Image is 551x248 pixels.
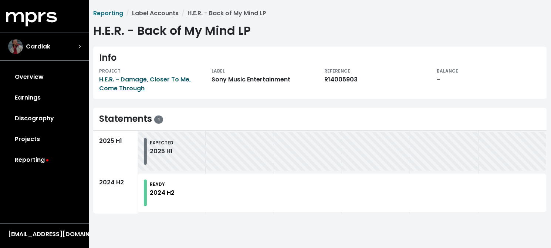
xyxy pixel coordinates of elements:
[150,140,173,146] small: EXPECTED
[437,68,459,74] small: BALANCE
[6,14,57,23] a: mprs logo
[179,9,266,18] li: H.E.R. - Back of My Mind LP
[6,87,83,108] a: Earnings
[99,53,541,63] div: Info
[324,75,428,84] div: R14005903
[26,42,50,51] span: Cardiak
[6,129,83,150] a: Projects
[324,68,350,74] small: REFERENCE
[150,181,165,187] small: READY
[93,9,123,17] a: Reporting
[212,68,225,74] small: LABEL
[150,188,175,197] div: 2024 H2
[8,39,23,54] img: The selected account / producer
[6,150,83,170] a: Reporting
[8,230,81,239] div: [EMAIL_ADDRESS][DOMAIN_NAME]
[212,75,316,84] div: Sony Music Entertainment
[99,75,191,93] a: H.E.R. - Damage, Closer To Me, Come Through
[93,9,547,18] nav: breadcrumb
[99,137,132,145] div: 2025 H1
[123,9,179,18] li: Label Accounts
[99,178,132,187] div: 2024 H2
[99,68,121,74] small: PROJECT
[93,24,547,38] h1: H.E.R. - Back of My Mind LP
[6,108,83,129] a: Discography
[99,114,132,124] div: Statements
[437,75,541,84] div: -
[6,229,83,239] button: [EMAIL_ADDRESS][DOMAIN_NAME]
[150,147,173,156] div: 2025 H1
[6,67,83,87] a: Overview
